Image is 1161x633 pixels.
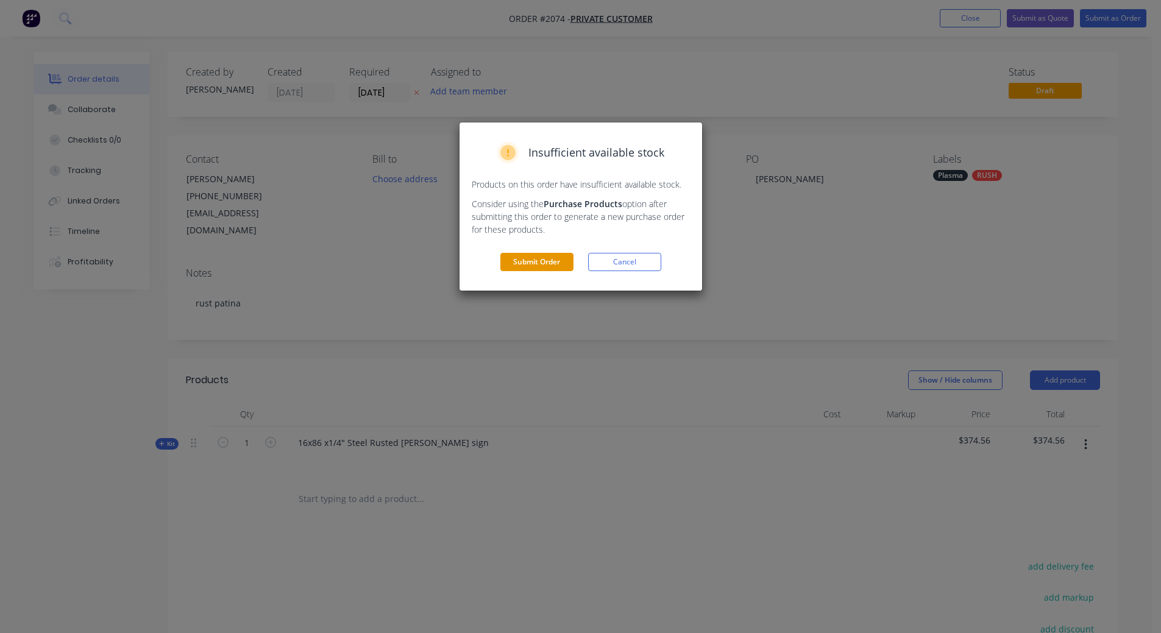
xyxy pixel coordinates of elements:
[472,197,690,236] p: Consider using the option after submitting this order to generate a new purchase order for these ...
[472,178,690,191] p: Products on this order have insufficient available stock.
[588,253,661,271] button: Cancel
[528,144,664,161] span: Insufficient available stock
[544,198,622,210] strong: Purchase Products
[500,253,573,271] button: Submit Order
